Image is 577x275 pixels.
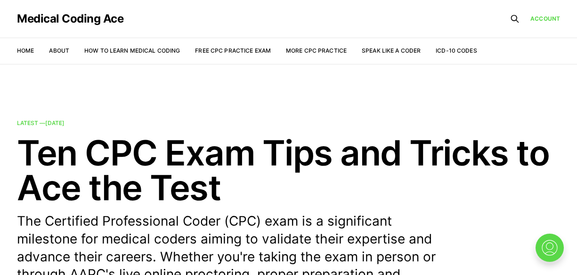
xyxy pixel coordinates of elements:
[17,47,34,54] a: Home
[17,119,65,126] span: Latest —
[84,47,180,54] a: How to Learn Medical Coding
[195,47,271,54] a: Free CPC Practice Exam
[436,47,477,54] a: ICD-10 Codes
[45,119,65,126] time: [DATE]
[528,229,577,275] iframe: portal-trigger
[17,135,560,205] h2: Ten CPC Exam Tips and Tricks to Ace the Test
[17,13,123,24] a: Medical Coding Ace
[286,47,347,54] a: More CPC Practice
[49,47,69,54] a: About
[530,14,560,23] a: Account
[362,47,421,54] a: Speak Like a Coder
